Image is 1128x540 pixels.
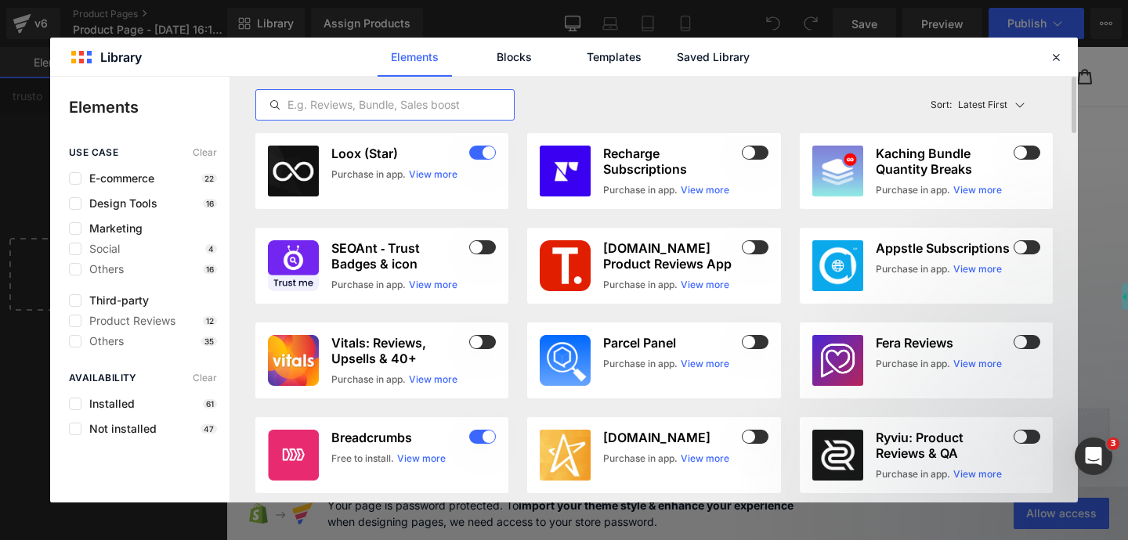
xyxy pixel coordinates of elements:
span: Installed [81,398,135,410]
span: E-commerce [81,172,154,185]
h3: Parcel Panel [603,335,738,351]
span: Design Tools [81,197,157,210]
img: 6187dec1-c00a-4777-90eb-316382325808.webp [812,240,863,291]
a: Home [415,20,467,43]
a: Catalog [471,20,533,43]
h3: [DOMAIN_NAME] Product Reviews App [603,240,738,272]
p: 4 [205,244,217,254]
p: 12 [203,316,217,326]
a: View more [409,373,457,387]
p: 35 [201,337,217,346]
p: Latest First [958,98,1007,112]
div: Purchase in app. [331,167,406,182]
span: Add To Cart [665,357,748,369]
h3: Kaching Bundle Quantity Breaks [876,146,1010,177]
h3: Loox (Star) [331,146,466,161]
a: View more [953,183,1002,197]
h3: Fera Reviews [876,335,1010,351]
p: Elements [69,95,230,119]
div: Free to install. [331,452,394,466]
span: Not installed [81,423,157,435]
div: Purchase in app. [603,278,678,292]
img: 1fd9b51b-6ce7-437c-9b89-91bf9a4813c7.webp [812,146,863,196]
a: View more [681,278,729,292]
span: 3 [1107,437,1119,450]
h3: [DOMAIN_NAME] [603,430,738,445]
div: Purchase in app. [876,183,950,197]
div: Purchase in app. [876,262,950,276]
p: 22 [201,174,217,183]
a: Free Gift [674,160,741,179]
span: Availability [69,373,137,383]
img: 1eba8361-494e-4e64-aaaa-f99efda0f44d.png [540,240,591,291]
span: Frequently Bought Together [540,403,714,422]
button: Add To Cart [650,347,763,380]
span: Card B [591,246,632,279]
span: Third-party [81,294,149,307]
span: Sort: [931,99,952,110]
div: Purchase in app. [331,373,406,387]
label: Quantity [486,291,928,310]
span: and use this template to present it on live store [291,150,689,169]
span: Card A [502,246,543,279]
input: E.g. Reviews, Bundle, Sales boost... [256,95,514,114]
label: Card [486,226,928,245]
p: 47 [201,424,217,434]
img: 26b75d61-258b-461b-8cc3-4bcb67141ce0.png [268,335,319,386]
img: Free Gift [168,316,309,394]
div: Purchase in app. [603,452,678,466]
a: Templates [577,38,651,77]
span: Others [81,335,124,347]
a: View more [409,167,457,182]
span: $0.00 USD [675,184,739,203]
h3: Recharge Subscriptions [603,146,738,177]
div: Purchase in app. [331,278,406,292]
a: View more [953,467,1002,481]
h3: Breadcrumbs [331,430,466,445]
a: Free Gift [168,316,313,399]
iframe: Intercom live chat [1075,437,1112,475]
button: Latest FirstSort:Latest First [924,89,1054,121]
img: 9f98ff4f-a019-4e81-84a1-123c6986fecc.png [268,240,319,291]
a: GemPages Builder [43,22,226,41]
a: View more [953,357,1002,371]
img: CJed0K2x44sDEAE=.png [812,430,863,481]
a: Blocks [477,38,551,77]
a: View more [681,183,729,197]
a: Saved Library [676,38,750,77]
a: Free Gift [21,316,165,399]
a: View more [681,452,729,466]
span: Clear [193,147,217,158]
span: Others [81,263,124,275]
img: d4928b3c-658b-4ab3-9432-068658c631f3.png [540,335,591,386]
span: Assign a product [291,152,394,167]
h3: Vitals: Reviews, Upsells & 40+ [331,335,466,366]
input: Search [854,15,897,47]
a: View more [681,357,729,371]
div: Purchase in app. [876,357,950,371]
img: loox.jpg [268,146,319,196]
p: 16 [203,199,217,208]
h3: SEOAnt ‑ Trust Badges & icon [331,240,466,272]
a: Elements [378,38,452,77]
div: Purchase in app. [603,357,678,371]
h3: Appstle Subscriptions [876,240,1010,256]
h3: Ryviu: Product Reviews & QA [876,430,1010,461]
img: ea3afb01-6354-4d19-82d2-7eef5307fd4e.png [268,430,319,481]
span: Clear [193,373,217,383]
div: Purchase in app. [876,467,950,481]
div: Purchase in app. [603,183,678,197]
img: Free Gift [21,316,161,394]
span: Social [81,243,120,255]
span: Marketing [81,222,143,235]
span: Product Reviews [81,315,175,327]
a: View more [397,452,446,466]
a: View more [409,278,457,292]
p: 16 [203,265,217,274]
img: 4b6b591765c9b36332c4e599aea727c6_512x512.png [812,335,863,386]
span: use case [69,147,118,158]
img: Free Gift [108,153,374,303]
a: View more [953,262,1002,276]
img: stamped.jpg [540,430,591,481]
p: 61 [203,399,217,409]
